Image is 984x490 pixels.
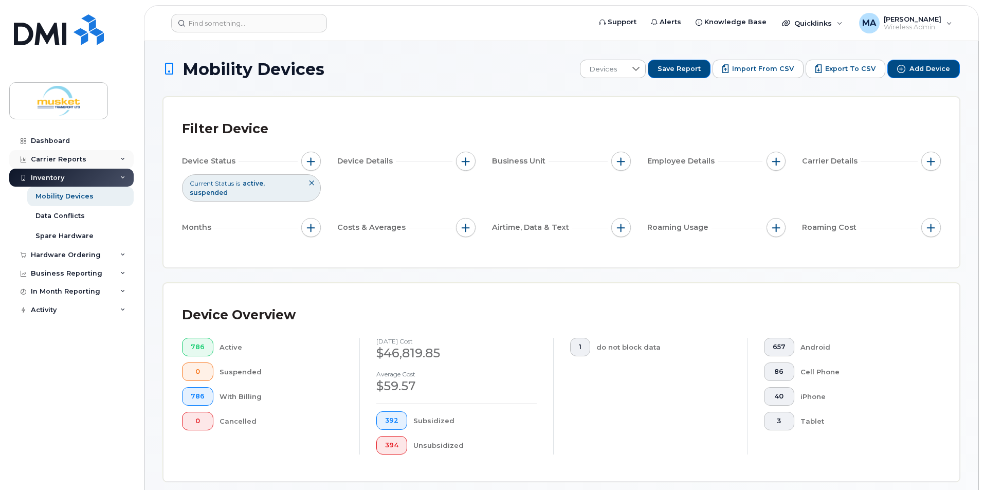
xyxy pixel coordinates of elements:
span: 657 [773,343,786,351]
h4: [DATE] cost [376,338,537,344]
div: $59.57 [376,377,537,395]
span: Roaming Usage [647,222,712,233]
span: suspended [190,189,228,196]
div: Filter Device [182,116,268,142]
div: iPhone [800,387,925,406]
span: is [236,179,240,188]
span: 392 [385,416,398,425]
button: Import from CSV [713,60,804,78]
button: 392 [376,411,407,430]
span: Costs & Averages [337,222,409,233]
button: 657 [764,338,794,356]
button: Export to CSV [806,60,885,78]
span: Export to CSV [825,64,876,74]
span: 0 [191,368,205,376]
button: 86 [764,362,794,381]
span: Save Report [658,64,701,74]
div: Device Overview [182,302,296,329]
span: Devices [580,60,626,79]
span: Add Device [909,64,950,74]
span: 786 [191,343,205,351]
span: 86 [773,368,786,376]
div: $46,819.85 [376,344,537,362]
button: Add Device [887,60,960,78]
button: 394 [376,436,407,455]
div: Cancelled [220,412,343,430]
button: 3 [764,412,794,430]
span: 394 [385,441,398,449]
span: Device Details [337,156,396,167]
div: Tablet [800,412,925,430]
div: Android [800,338,925,356]
h4: Average cost [376,371,537,377]
button: 40 [764,387,794,406]
span: 3 [773,417,786,425]
span: Current Status [190,179,234,188]
span: Months [182,222,214,233]
span: Device Status [182,156,239,167]
span: Roaming Cost [802,222,860,233]
span: 40 [773,392,786,401]
button: 786 [182,338,213,356]
button: 786 [182,387,213,406]
div: With Billing [220,387,343,406]
div: do not block data [596,338,731,356]
div: Subsidized [413,411,537,430]
span: Employee Details [647,156,718,167]
div: Cell Phone [800,362,925,381]
span: 1 [579,343,581,351]
button: 1 [570,338,590,356]
span: Business Unit [492,156,549,167]
button: 0 [182,362,213,381]
span: 0 [191,417,205,425]
span: Carrier Details [802,156,861,167]
span: 786 [191,392,205,401]
span: active [243,179,265,187]
button: Save Report [648,60,710,78]
div: Suspended [220,362,343,381]
div: Active [220,338,343,356]
span: Import from CSV [732,64,794,74]
span: Airtime, Data & Text [492,222,572,233]
button: 0 [182,412,213,430]
div: Unsubsidized [413,436,537,455]
span: Mobility Devices [183,60,324,78]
